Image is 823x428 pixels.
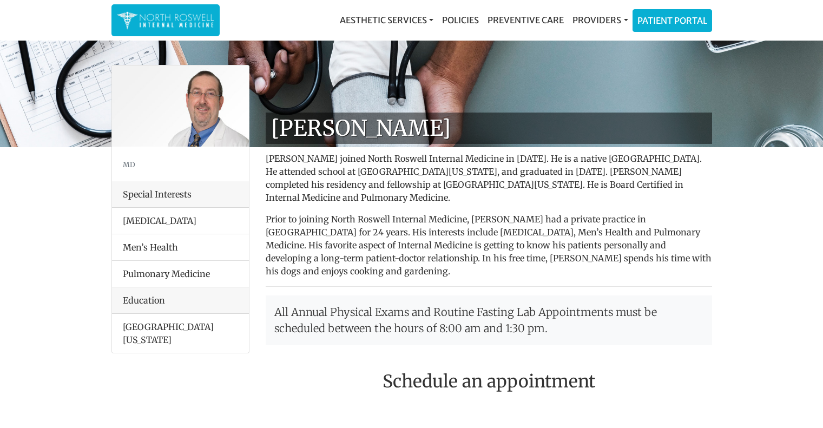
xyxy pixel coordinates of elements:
[266,152,712,204] p: [PERSON_NAME] joined North Roswell Internal Medicine in [DATE]. He is a native [GEOGRAPHIC_DATA]....
[438,9,483,31] a: Policies
[266,371,712,392] h2: Schedule an appointment
[568,9,632,31] a: Providers
[112,65,249,147] img: Dr. George Kanes
[112,181,249,208] div: Special Interests
[112,314,249,353] li: [GEOGRAPHIC_DATA][US_STATE]
[266,113,712,144] h1: [PERSON_NAME]
[123,160,135,169] small: MD
[335,9,438,31] a: Aesthetic Services
[266,295,712,345] p: All Annual Physical Exams and Routine Fasting Lab Appointments must be scheduled between the hour...
[266,213,712,278] p: Prior to joining North Roswell Internal Medicine, [PERSON_NAME] had a private practice in [GEOGRA...
[483,9,568,31] a: Preventive Care
[112,234,249,261] li: Men’s Health
[112,260,249,287] li: Pulmonary Medicine
[112,208,249,234] li: [MEDICAL_DATA]
[633,10,712,31] a: Patient Portal
[117,10,214,31] img: North Roswell Internal Medicine
[112,287,249,314] div: Education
